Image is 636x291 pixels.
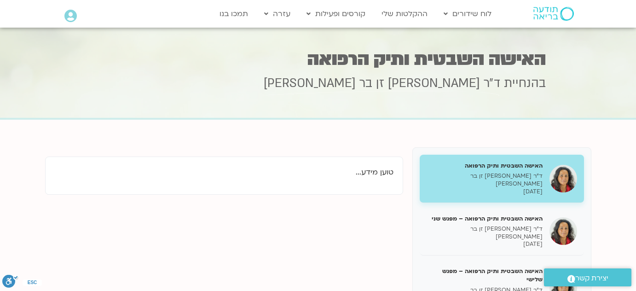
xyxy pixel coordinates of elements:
p: ד״ר [PERSON_NAME] זן בר [PERSON_NAME] [427,225,543,241]
a: עזרה [260,5,295,23]
img: תודעה בריאה [533,7,574,21]
img: האישה השבטית ותיק הרפואה – מפגש שני [549,217,577,245]
p: טוען מידע... [55,166,393,179]
p: [DATE] [427,240,543,248]
a: ההקלטות שלי [377,5,432,23]
a: תמכו בנו [215,5,253,23]
p: ד״ר [PERSON_NAME] זן בר [PERSON_NAME] [427,172,543,188]
span: יצירת קשר [575,272,608,285]
h1: האישה השבטית ותיק הרפואה [90,50,546,68]
h5: האישה השבטית ותיק הרפואה [427,162,543,170]
a: לוח שידורים [439,5,496,23]
a: קורסים ופעילות [302,5,370,23]
h5: האישה השבטית ותיק הרפואה – מפגש שלישי [427,267,543,284]
a: יצירת קשר [544,268,631,286]
span: בהנחיית [504,75,546,92]
img: האישה השבטית ותיק הרפואה [549,165,577,192]
h5: האישה השבטית ותיק הרפואה – מפגש שני [427,215,543,223]
p: [DATE] [427,188,543,196]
